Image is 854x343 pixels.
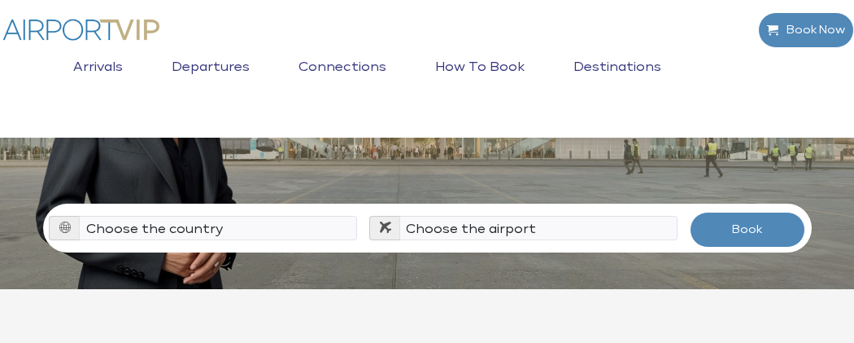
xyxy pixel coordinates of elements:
a: How to book [431,59,529,100]
a: Arrivals [69,59,127,100]
a: Book Now [758,12,854,48]
span: Book Now [778,13,845,47]
a: Departures [168,59,254,100]
button: Book [690,212,805,248]
a: Connections [294,59,390,100]
a: Destinations [569,59,665,100]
